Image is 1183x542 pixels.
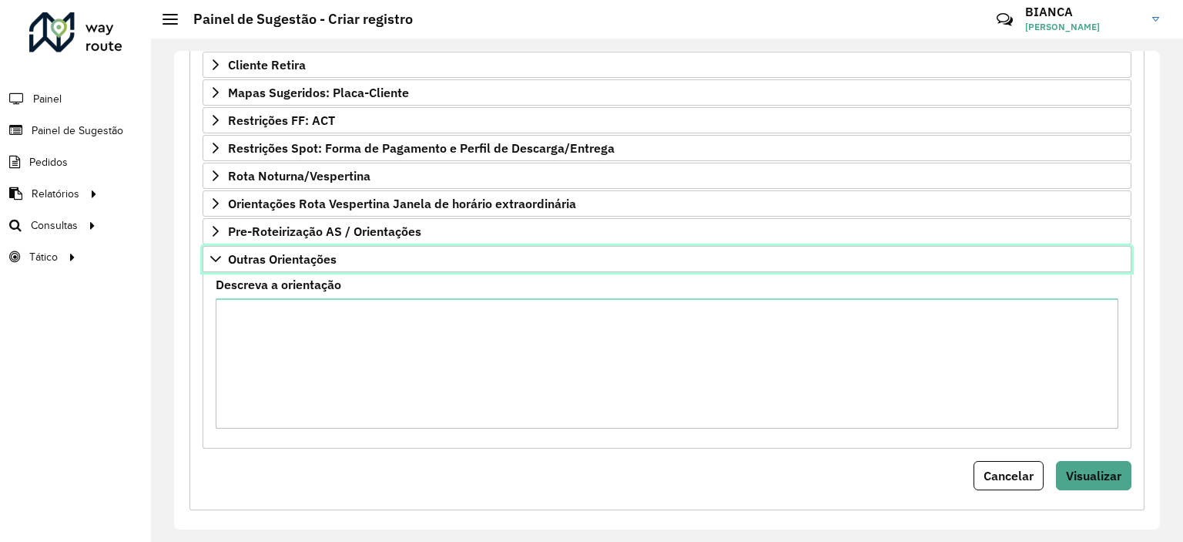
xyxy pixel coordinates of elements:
[29,249,58,265] span: Tático
[1056,461,1131,490] button: Visualizar
[974,461,1044,490] button: Cancelar
[203,272,1131,449] div: Outras Orientações
[228,253,337,265] span: Outras Orientações
[29,154,68,170] span: Pedidos
[203,190,1131,217] a: Orientações Rota Vespertina Janela de horário extraordinária
[203,135,1131,161] a: Restrições Spot: Forma de Pagamento e Perfil de Descarga/Entrega
[228,170,370,182] span: Rota Noturna/Vespertina
[216,275,341,294] label: Descreva a orientação
[203,218,1131,244] a: Pre-Roteirização AS / Orientações
[203,79,1131,106] a: Mapas Sugeridos: Placa-Cliente
[228,59,306,71] span: Cliente Retira
[178,11,413,28] h2: Painel de Sugestão - Criar registro
[228,86,409,99] span: Mapas Sugeridos: Placa-Cliente
[1025,20,1141,34] span: [PERSON_NAME]
[228,197,576,210] span: Orientações Rota Vespertina Janela de horário extraordinária
[203,246,1131,272] a: Outras Orientações
[1025,5,1141,19] h3: BIANCA
[203,163,1131,189] a: Rota Noturna/Vespertina
[32,123,123,139] span: Painel de Sugestão
[228,114,335,126] span: Restrições FF: ACT
[984,468,1034,483] span: Cancelar
[1066,468,1121,483] span: Visualizar
[203,107,1131,133] a: Restrições FF: ACT
[33,91,62,107] span: Painel
[31,217,78,234] span: Consultas
[32,186,79,202] span: Relatórios
[988,3,1021,36] a: Contato Rápido
[228,225,421,237] span: Pre-Roteirização AS / Orientações
[228,142,615,154] span: Restrições Spot: Forma de Pagamento e Perfil de Descarga/Entrega
[203,52,1131,78] a: Cliente Retira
